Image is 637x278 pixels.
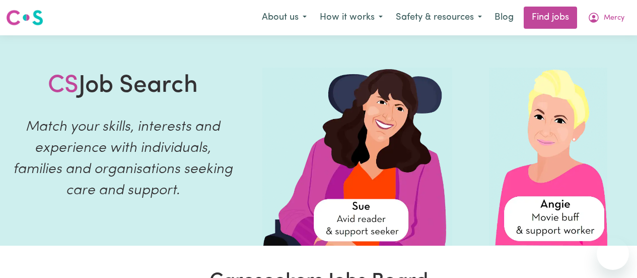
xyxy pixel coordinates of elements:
span: CS [48,74,79,98]
span: Mercy [604,13,624,24]
button: How it works [313,7,389,28]
a: Blog [488,7,520,29]
a: Find jobs [524,7,577,29]
h1: Job Search [48,72,198,101]
iframe: Button to launch messaging window [597,238,629,270]
a: Careseekers logo [6,6,43,29]
p: Match your skills, interests and experience with individuals, families and organisations seeking ... [12,117,234,201]
button: About us [255,7,313,28]
img: Careseekers logo [6,9,43,27]
button: Safety & resources [389,7,488,28]
button: My Account [581,7,631,28]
